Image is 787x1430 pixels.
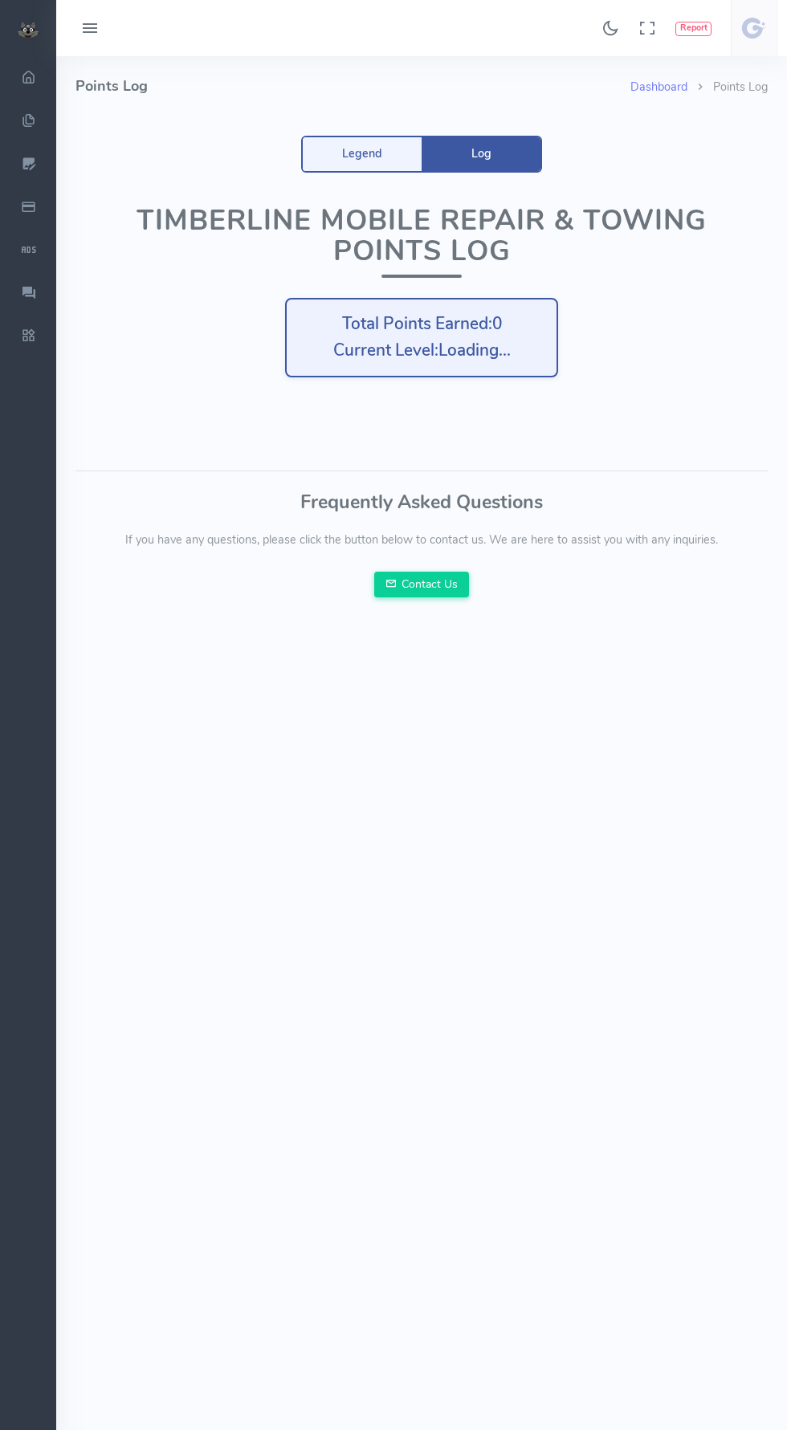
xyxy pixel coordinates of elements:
[75,56,630,116] h4: Points Log
[422,137,540,171] a: Log
[374,572,469,597] a: Contact Us
[285,298,558,377] div: Total Points Earned: Current Level:
[741,15,767,41] img: user-image
[303,137,422,171] a: Legend
[687,79,768,96] li: Points Log
[675,22,712,36] button: Report
[438,339,511,361] span: Loading...
[75,492,768,513] h3: Frequently Asked Questions
[492,312,502,335] span: 0
[17,21,39,39] img: small logo
[630,79,687,95] a: Dashboard
[92,205,752,278] h1: Timberline Mobile Repair & Towing Points Log
[75,532,768,549] p: If you have any questions, please click the button below to contact us. We are here to assist you...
